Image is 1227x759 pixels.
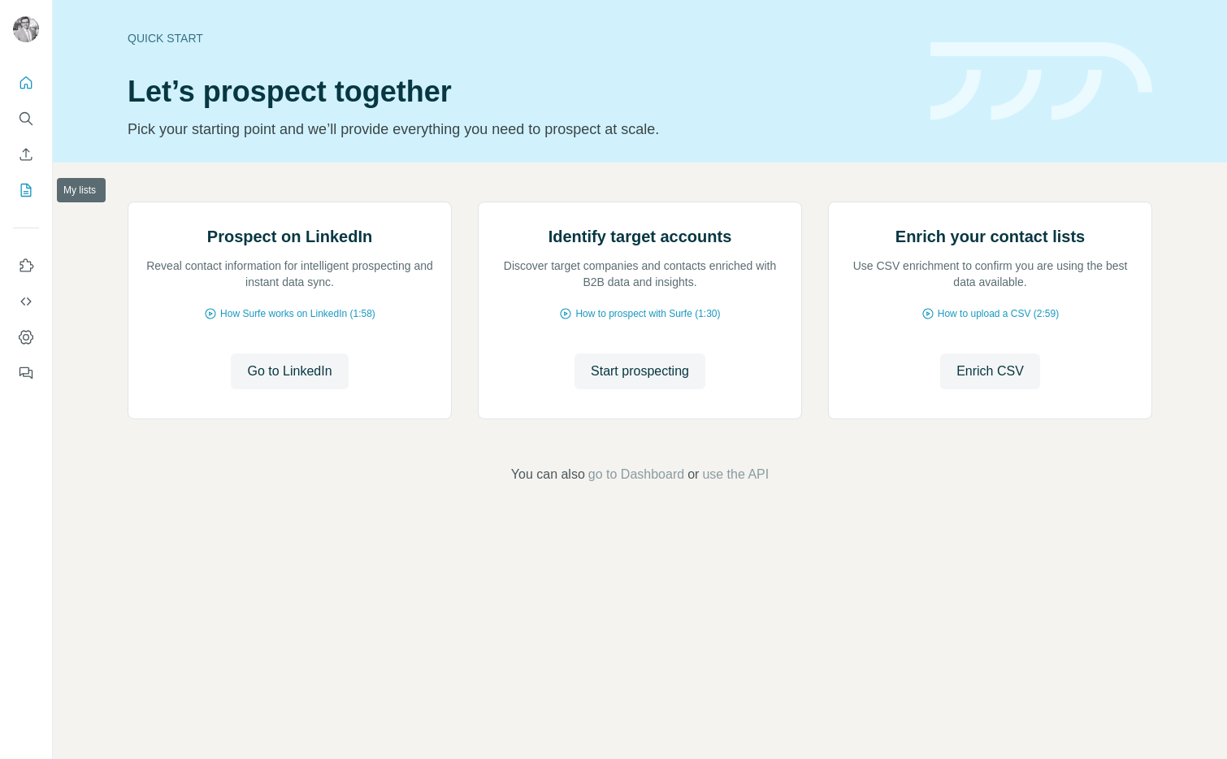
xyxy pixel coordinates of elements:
[575,306,720,321] span: How to prospect with Surfe (1:30)
[13,287,39,316] button: Use Surfe API
[702,465,769,484] button: use the API
[591,362,689,381] span: Start prospecting
[588,465,684,484] button: go to Dashboard
[128,30,911,46] div: Quick start
[128,76,911,108] h1: Let’s prospect together
[940,353,1040,389] button: Enrich CSV
[13,176,39,205] button: My lists
[13,251,39,280] button: Use Surfe on LinkedIn
[930,42,1152,121] img: banner
[687,465,699,484] span: or
[128,118,911,141] p: Pick your starting point and we’ll provide everything you need to prospect at scale.
[13,16,39,42] img: Avatar
[938,306,1059,321] span: How to upload a CSV (2:59)
[548,225,732,248] h2: Identify target accounts
[207,225,372,248] h2: Prospect on LinkedIn
[247,362,332,381] span: Go to LinkedIn
[13,358,39,388] button: Feedback
[511,465,585,484] span: You can also
[231,353,348,389] button: Go to LinkedIn
[13,140,39,169] button: Enrich CSV
[13,323,39,352] button: Dashboard
[13,68,39,98] button: Quick start
[895,225,1085,248] h2: Enrich your contact lists
[145,258,435,290] p: Reveal contact information for intelligent prospecting and instant data sync.
[574,353,705,389] button: Start prospecting
[13,104,39,133] button: Search
[845,258,1135,290] p: Use CSV enrichment to confirm you are using the best data available.
[956,362,1024,381] span: Enrich CSV
[220,306,375,321] span: How Surfe works on LinkedIn (1:58)
[495,258,785,290] p: Discover target companies and contacts enriched with B2B data and insights.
